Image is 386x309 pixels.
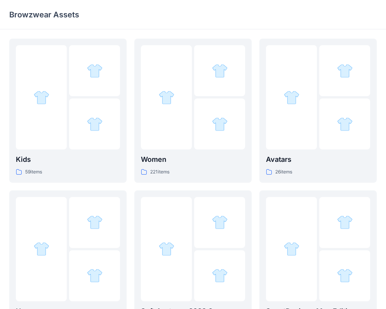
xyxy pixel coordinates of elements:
[337,63,353,79] img: folder 2
[284,241,300,257] img: folder 1
[150,168,169,176] p: 221 items
[16,154,120,165] p: Kids
[337,214,353,230] img: folder 2
[87,268,103,284] img: folder 3
[212,214,228,230] img: folder 2
[159,90,174,105] img: folder 1
[275,168,292,176] p: 26 items
[9,39,127,183] a: folder 1folder 2folder 3Kids59items
[134,39,252,183] a: folder 1folder 2folder 3Women221items
[284,90,300,105] img: folder 1
[337,116,353,132] img: folder 3
[34,241,49,257] img: folder 1
[34,90,49,105] img: folder 1
[9,9,79,20] p: Browzwear Assets
[87,116,103,132] img: folder 3
[141,154,245,165] p: Women
[337,268,353,284] img: folder 3
[259,39,377,183] a: folder 1folder 2folder 3Avatars26items
[159,241,174,257] img: folder 1
[212,116,228,132] img: folder 3
[87,63,103,79] img: folder 2
[212,63,228,79] img: folder 2
[212,268,228,284] img: folder 3
[87,214,103,230] img: folder 2
[266,154,370,165] p: Avatars
[25,168,42,176] p: 59 items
